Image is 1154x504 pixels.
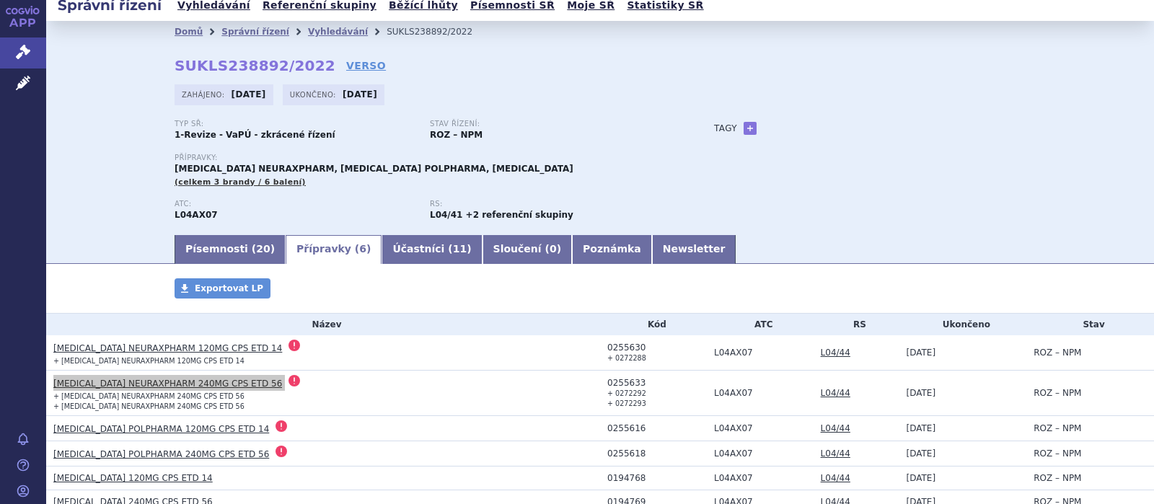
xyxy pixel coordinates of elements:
[346,58,386,73] a: VERSO
[53,343,282,353] a: [MEDICAL_DATA] NEURAXPHARM 120MG CPS ETD 14
[232,89,266,100] strong: [DATE]
[652,235,736,264] a: Newsletter
[175,200,415,208] p: ATC:
[821,348,850,358] a: L04/44
[175,27,203,37] a: Domů
[46,314,600,335] th: Název
[290,89,339,100] span: Ukončeno:
[707,314,814,335] th: ATC
[707,371,814,416] td: DIMETHYL-FUMARÁT
[821,448,850,459] a: L04/44
[607,473,707,483] div: 0194768
[607,389,646,397] small: + 0272292
[175,235,286,264] a: Písemnosti (20)
[382,235,482,264] a: Účastníci (11)
[359,243,366,255] span: 6
[607,448,707,459] div: 0255618
[1026,467,1154,490] td: ROZ – NPM
[175,278,270,299] a: Exportovat LP
[308,27,368,37] a: Vyhledávání
[430,130,483,140] strong: ROZ – NPM
[175,164,573,174] span: [MEDICAL_DATA] NEURAXPHARM, [MEDICAL_DATA] POLPHARMA, [MEDICAL_DATA]
[1026,441,1154,467] td: ROZ – NPM
[175,120,415,128] p: Typ SŘ:
[607,342,707,353] div: 0255630
[814,314,899,335] th: RS
[707,416,814,441] td: DIMETHYL-FUMARÁT
[53,449,269,459] a: [MEDICAL_DATA] POLPHARMA 240MG CPS ETD 56
[572,235,652,264] a: Poznámka
[707,335,814,371] td: DIMETHYL-FUMARÁT
[53,424,269,434] a: [MEDICAL_DATA] POLPHARMA 120MG CPS ETD 14
[175,130,335,140] strong: 1-Revize - VaPÚ - zkrácené řízení
[899,314,1027,335] th: Ukončeno
[483,235,572,264] a: Sloučení (0)
[53,402,245,410] small: + [MEDICAL_DATA] NEURAXPHARM 240MG CPS ETD 56
[907,473,936,483] span: [DATE]
[430,210,462,220] strong: dimethyl fumarát pro léčbu psoriázy
[821,423,850,433] a: L04/44
[288,340,300,351] span: Registrace tohoto přípravku byla zrušena.
[175,210,218,220] strong: DIMETHYL-FUMARÁT
[907,348,936,358] span: [DATE]
[53,473,213,483] a: [MEDICAL_DATA] 120MG CPS ETD 14
[1026,335,1154,371] td: ROZ – NPM
[744,122,757,135] a: +
[53,392,245,400] small: + [MEDICAL_DATA] NEURAXPHARM 240MG CPS ETD 56
[907,448,936,459] span: [DATE]
[1026,416,1154,441] td: ROZ – NPM
[453,243,467,255] span: 11
[430,120,671,128] p: Stav řízení:
[466,210,573,220] strong: +2 referenční skupiny
[607,354,646,362] small: + 0272288
[1026,371,1154,416] td: ROZ – NPM
[195,283,263,293] span: Exportovat LP
[175,154,685,162] p: Přípravky:
[288,375,300,386] span: Registrace tohoto přípravku byla zrušena.
[53,357,245,365] small: + [MEDICAL_DATA] NEURAXPHARM 120MG CPS ETD 14
[286,235,382,264] a: Přípravky (6)
[53,379,282,389] a: [MEDICAL_DATA] NEURAXPHARM 240MG CPS ETD 56
[607,423,707,433] div: 0255616
[387,21,491,43] li: SUKLS238892/2022
[714,120,737,137] h3: Tagy
[707,441,814,467] td: DIMETHYL-FUMARÁT
[175,57,335,74] strong: SUKLS238892/2022
[907,423,936,433] span: [DATE]
[256,243,270,255] span: 20
[276,420,287,432] span: Registrace tohoto přípravku byla zrušena.
[600,314,707,335] th: Kód
[182,89,227,100] span: Zahájeno:
[175,177,306,187] span: (celkem 3 brandy / 6 balení)
[607,399,646,407] small: + 0272293
[550,243,557,255] span: 0
[221,27,289,37] a: Správní řízení
[821,473,850,483] a: L04/44
[821,388,850,398] a: L04/44
[707,467,814,490] td: DIMETHYL-FUMARÁT
[1026,314,1154,335] th: Stav
[343,89,377,100] strong: [DATE]
[430,200,671,208] p: RS:
[907,388,936,398] span: [DATE]
[607,378,707,388] div: 0255633
[276,446,287,457] span: Registrace tohoto přípravku byla zrušena.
